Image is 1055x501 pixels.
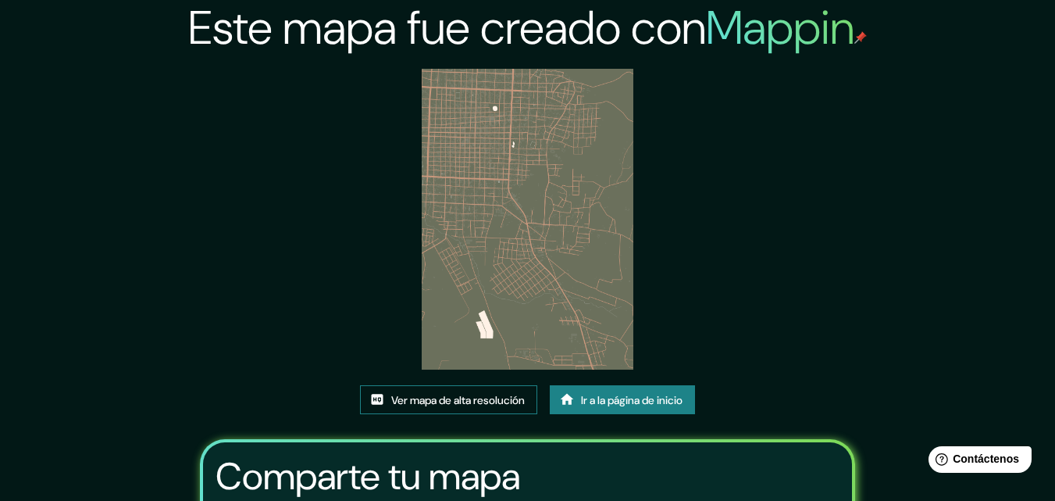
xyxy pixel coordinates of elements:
[854,31,867,44] img: pin de mapeo
[360,385,537,415] a: Ver mapa de alta resolución
[916,440,1038,484] iframe: Lanzador de widgets de ayuda
[216,452,520,501] font: Comparte tu mapa
[422,69,634,370] img: created-map
[391,393,525,407] font: Ver mapa de alta resolución
[550,385,695,415] a: Ir a la página de inicio
[581,393,683,407] font: Ir a la página de inicio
